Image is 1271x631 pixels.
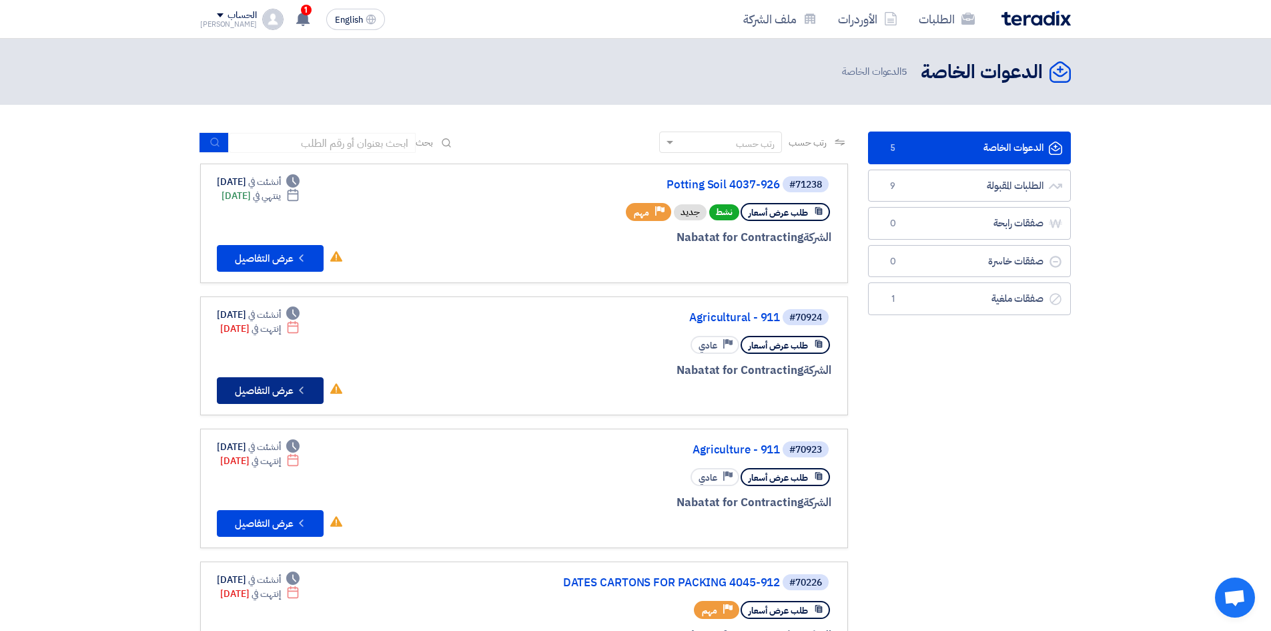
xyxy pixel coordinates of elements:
[885,255,901,268] span: 0
[217,440,300,454] div: [DATE]
[229,133,416,153] input: ابحث بعنوان أو رقم الطلب
[901,64,907,79] span: 5
[217,377,324,404] button: عرض التفاصيل
[248,308,280,322] span: أنشئت في
[253,189,280,203] span: ينتهي في
[749,206,808,219] span: طلب عرض أسعار
[885,292,901,306] span: 1
[510,229,831,246] div: Nabatat for Contracting
[248,573,280,587] span: أنشئت في
[885,180,901,193] span: 9
[674,204,707,220] div: جديد
[252,587,280,601] span: إنتهت في
[248,440,280,454] span: أنشئت في
[513,312,780,324] a: Agricultural - 911
[789,578,822,588] div: #70226
[248,175,280,189] span: أنشئت في
[699,339,717,352] span: عادي
[252,322,280,336] span: إنتهت في
[749,339,808,352] span: طلب عرض أسعار
[252,454,280,468] span: إنتهت في
[803,362,832,379] span: الشركة
[217,573,300,587] div: [DATE]
[301,5,312,15] span: 1
[868,170,1071,202] a: الطلبات المقبولة9
[885,142,901,155] span: 5
[789,445,822,455] div: #70923
[749,604,808,617] span: طلب عرض أسعار
[510,494,831,511] div: Nabatat for Contracting
[702,604,717,617] span: مهم
[885,217,901,230] span: 0
[803,229,832,246] span: الشركة
[803,494,832,511] span: الشركة
[513,179,780,191] a: Potting Soil 4037-926
[733,3,827,35] a: ملف الشركة
[908,3,985,35] a: الطلبات
[200,21,257,28] div: [PERSON_NAME]
[513,577,780,589] a: DATES CARTONS FOR PACKING 4045-912
[228,10,256,21] div: الحساب
[326,9,385,30] button: English
[510,362,831,379] div: Nabatat for Contracting
[868,245,1071,278] a: صفقات خاسرة0
[217,175,300,189] div: [DATE]
[749,471,808,484] span: طلب عرض أسعار
[1001,11,1071,26] img: Teradix logo
[217,308,300,322] div: [DATE]
[513,444,780,456] a: Agriculture - 911
[827,3,908,35] a: الأوردرات
[842,64,910,79] span: الدعوات الخاصة
[789,313,822,323] div: #70924
[335,15,363,25] span: English
[868,282,1071,315] a: صفقات ملغية1
[222,189,300,203] div: [DATE]
[634,206,649,219] span: مهم
[921,59,1043,85] h2: الدعوات الخاصة
[736,137,775,151] div: رتب حسب
[220,587,300,601] div: [DATE]
[789,136,827,150] span: رتب حسب
[699,471,717,484] span: عادي
[1215,578,1255,618] a: Open chat
[220,454,300,468] div: [DATE]
[709,204,739,220] span: نشط
[217,510,324,537] button: عرض التفاصيل
[217,245,324,272] button: عرض التفاصيل
[416,136,433,150] span: بحث
[868,132,1071,164] a: الدعوات الخاصة5
[868,207,1071,240] a: صفقات رابحة0
[262,9,284,30] img: profile_test.png
[220,322,300,336] div: [DATE]
[789,180,822,190] div: #71238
